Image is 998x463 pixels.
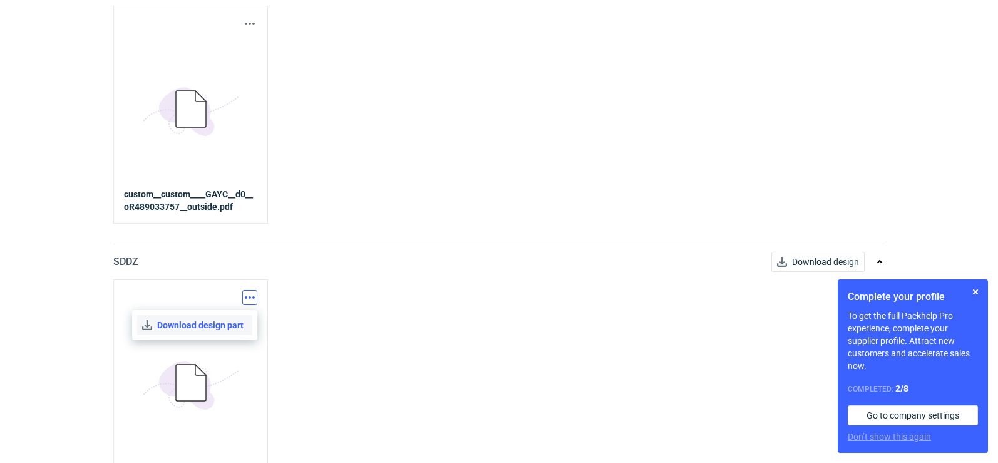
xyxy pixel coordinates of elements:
button: Don’t show this again [848,430,931,443]
div: Completed: [848,382,978,395]
strong: custom__custom____GAYC__d0__oR489033757__outside.pdf [124,188,257,213]
button: Download design [771,252,865,272]
span: Download design [792,258,859,266]
strong: 2 / 8 [895,383,908,393]
p: To get the full Packhelp Pro experience, complete your supplier profile. Attract new customers an... [848,310,978,372]
p: SDDZ [113,254,138,269]
button: Skip for now [968,284,983,299]
h1: Complete your profile [848,289,978,304]
button: Actions [242,16,257,31]
a: Go to company settings [848,405,978,425]
button: Actions [242,290,257,305]
a: Download design part [137,315,252,335]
